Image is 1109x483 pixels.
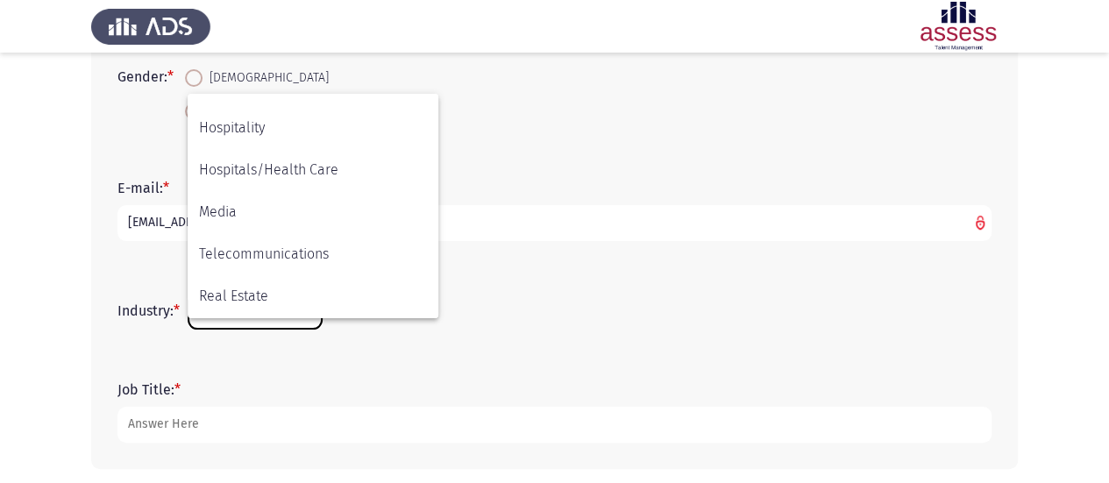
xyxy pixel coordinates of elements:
[199,191,427,233] span: Media
[199,275,427,317] span: Real Estate
[199,233,427,275] span: Telecommunications
[199,149,427,191] span: Hospitals/Health Care
[199,317,427,359] span: Retail
[199,107,427,149] span: Hospitality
